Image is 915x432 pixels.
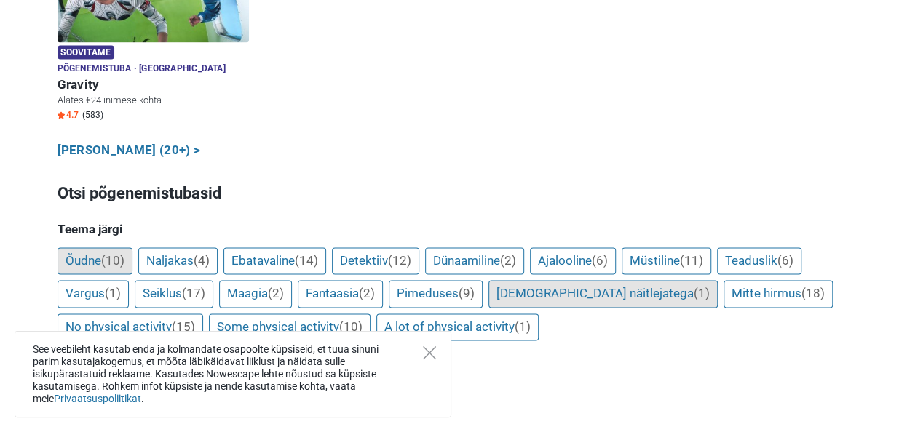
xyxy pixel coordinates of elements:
[777,253,793,268] span: (6)
[182,286,205,300] span: (17)
[105,286,121,300] span: (1)
[58,313,203,341] a: No physical activity(15)
[339,319,363,334] span: (10)
[219,280,292,308] a: Maagia(2)
[58,141,201,160] a: [PERSON_NAME] (20+) >
[389,280,483,308] a: Pimeduses(9)
[268,286,284,300] span: (2)
[680,253,703,268] span: (11)
[530,247,616,275] a: Ajalooline(6)
[622,247,711,275] a: Müstiline(11)
[58,182,858,205] h3: Otsi põgenemistubasid
[58,45,115,59] span: Soovitame
[717,247,801,275] a: Teaduslik(6)
[138,247,218,275] a: Naljakas(4)
[694,286,710,300] span: (1)
[295,253,318,268] span: (14)
[58,222,858,236] h5: Teema järgi
[82,109,103,121] span: (583)
[332,247,419,275] a: Detektiiv(12)
[724,280,833,308] a: Mitte hirmus(18)
[58,111,65,119] img: Star
[58,61,226,77] span: Põgenemistuba · [GEOGRAPHIC_DATA]
[500,253,516,268] span: (2)
[15,331,451,417] div: See veebileht kasutab enda ja kolmandate osapoolte küpsiseid, et tuua sinuni parim kasutajakogemu...
[376,313,539,341] a: A lot of physical activity(1)
[223,247,326,275] a: Ebatavaline(14)
[459,286,475,300] span: (9)
[425,247,524,275] a: Dünaamiline(2)
[359,286,375,300] span: (2)
[515,319,531,334] span: (1)
[101,253,124,268] span: (10)
[58,280,129,308] a: Vargus(1)
[592,253,608,268] span: (6)
[209,313,371,341] a: Some physical activity(10)
[58,247,132,275] a: Õudne(10)
[172,319,195,334] span: (15)
[54,393,141,404] a: Privaatsuspoliitikat
[423,346,436,359] button: Close
[58,77,249,92] h6: Gravity
[388,253,411,268] span: (12)
[135,280,213,308] a: Seiklus(17)
[58,365,858,380] h5: Sündmuse ja mängijatetüübi järgi
[801,286,825,300] span: (18)
[58,109,79,121] span: 4.7
[298,280,383,308] a: Fantaasia(2)
[488,280,718,308] a: [DEMOGRAPHIC_DATA] näitlejatega(1)
[58,94,249,107] p: Alates €24 inimese kohta
[194,253,210,268] span: (4)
